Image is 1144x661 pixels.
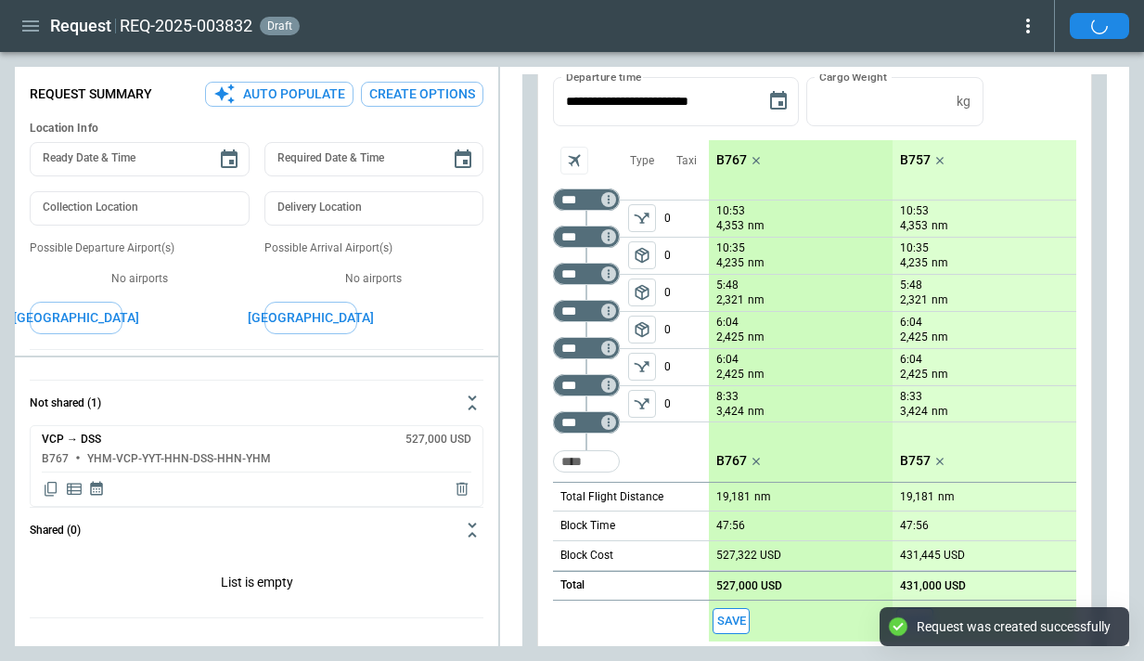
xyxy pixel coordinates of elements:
[716,367,744,382] p: 2,425
[900,218,928,234] p: 4,353
[932,367,948,382] p: nm
[932,255,948,271] p: nm
[30,508,483,552] button: Shared (0)
[630,153,654,169] p: Type
[453,480,471,499] span: Delete quote
[716,255,744,271] p: 4,235
[676,153,697,169] p: Taxi
[560,548,613,564] p: Block Cost
[30,271,250,287] p: No airports
[30,397,101,409] h6: Not shared (1)
[633,246,651,265] span: package_2
[566,69,642,84] label: Departure time
[932,292,948,308] p: nm
[553,411,620,434] div: Too short
[716,218,744,234] p: 4,353
[900,279,922,292] p: 5:48
[30,86,152,102] p: Request Summary
[716,490,751,504] p: 19,181
[716,292,744,308] p: 2,321
[716,279,739,292] p: 5:48
[628,390,656,418] span: Type of sector
[30,425,483,507] div: Not shared (1)
[709,140,1076,642] div: scrollable content
[628,316,656,343] button: left aligned
[900,519,929,533] p: 47:56
[664,238,709,274] p: 0
[42,434,101,446] h6: VCP → DSS
[664,312,709,348] p: 0
[361,82,483,107] button: Create Options
[628,204,656,232] button: left aligned
[664,275,709,311] p: 0
[628,353,656,381] span: Type of sector
[900,330,928,345] p: 2,425
[748,367,765,382] p: nm
[264,271,484,287] p: No airports
[932,330,948,345] p: nm
[932,218,948,234] p: nm
[553,300,620,322] div: Too short
[819,69,887,84] label: Cargo Weight
[716,579,782,593] p: 527,000 USD
[42,480,60,499] span: Copy quote content
[628,204,656,232] span: Type of sector
[628,390,656,418] button: left aligned
[553,450,620,473] div: Too short
[30,240,250,256] p: Possible Departure Airport(s)
[754,489,771,505] p: nm
[560,579,585,591] h6: Total
[633,283,651,302] span: package_2
[716,330,744,345] p: 2,425
[444,141,482,178] button: Choose date
[713,608,750,635] span: Save this aircraft quote and copy details to clipboard
[716,241,745,255] p: 10:35
[748,255,765,271] p: nm
[716,316,739,330] p: 6:04
[748,218,765,234] p: nm
[748,330,765,345] p: nm
[264,19,296,32] span: draft
[716,204,745,218] p: 10:53
[628,279,656,306] button: left aligned
[900,204,929,218] p: 10:53
[553,263,620,285] div: Too short
[553,226,620,248] div: Too short
[716,549,781,563] p: 527,322 USD
[30,525,81,537] h6: Shared (0)
[900,255,928,271] p: 4,235
[30,302,122,334] button: [GEOGRAPHIC_DATA]
[553,374,620,396] div: Too short
[633,320,651,339] span: package_2
[664,386,709,421] p: 0
[716,453,747,469] p: B767
[716,353,739,367] p: 6:04
[713,608,750,635] button: Save
[900,292,928,308] p: 2,321
[264,302,357,334] button: [GEOGRAPHIC_DATA]
[900,490,934,504] p: 19,181
[560,518,615,534] p: Block Time
[87,453,271,465] h6: YHM-VCP-YYT-HHN-DSS-HHN-YHM
[405,434,471,446] h6: 527,000 USD
[900,390,922,404] p: 8:33
[42,453,69,465] h6: B767
[30,122,483,136] h6: Location Info
[553,188,620,211] div: Too short
[900,316,922,330] p: 6:04
[628,353,656,381] button: left aligned
[716,152,747,168] p: B767
[264,240,484,256] p: Possible Arrival Airport(s)
[65,480,84,499] span: Display detailed quote content
[917,618,1111,635] div: Request was created successfully
[88,480,105,499] span: Display quote schedule
[900,241,929,255] p: 10:35
[932,404,948,420] p: nm
[748,292,765,308] p: nm
[553,337,620,359] div: Too short
[900,353,922,367] p: 6:04
[628,279,656,306] span: Type of sector
[205,82,353,107] button: Auto Populate
[560,147,588,175] span: Aircraft selection
[211,141,248,178] button: Choose date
